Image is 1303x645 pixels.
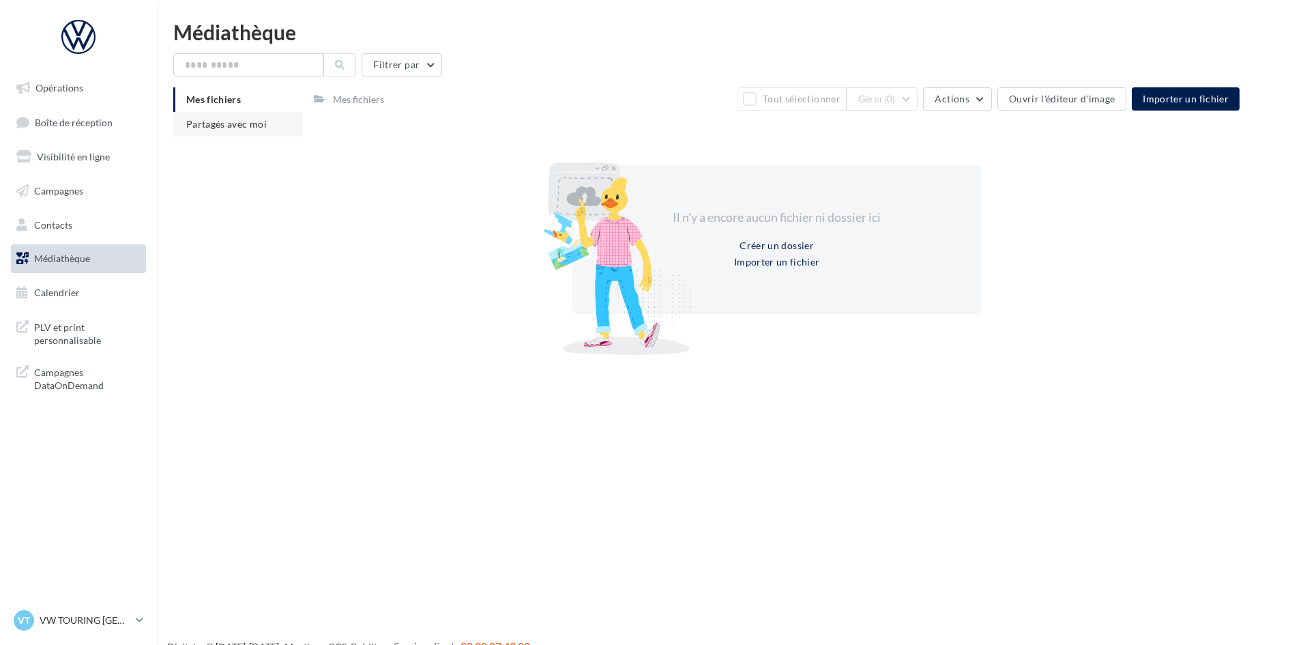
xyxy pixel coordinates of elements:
span: Contacts [34,218,72,230]
div: Médiathèque [173,22,1287,42]
button: Créer un dossier [734,238,819,254]
a: PLV et print personnalisable [8,313,149,353]
span: Boîte de réception [35,116,113,128]
span: Partagés avec moi [186,118,267,130]
span: Opérations [35,82,83,94]
span: PLV et print personnalisable [34,318,141,347]
button: Filtrer par [362,53,442,76]
button: Gérer(0) [847,87,918,111]
span: Il n'y a encore aucun fichier ni dossier ici [673,210,881,225]
a: VT VW TOURING [GEOGRAPHIC_DATA] [11,607,146,633]
span: VT [18,614,30,627]
a: Contacts [8,211,149,240]
a: Campagnes [8,177,149,205]
span: Calendrier [34,287,80,298]
a: Opérations [8,74,149,102]
div: Mes fichiers [333,93,384,106]
span: Mes fichiers [186,94,241,105]
span: Actions [935,93,969,104]
span: Médiathèque [34,253,90,264]
button: Ouvrir l'éditeur d'image [997,87,1126,111]
a: Calendrier [8,278,149,307]
button: Tout sélectionner [737,87,846,111]
button: Actions [923,87,991,111]
span: (0) [884,94,896,104]
span: Campagnes [34,185,83,197]
span: Visibilité en ligne [37,151,110,162]
p: VW TOURING [GEOGRAPHIC_DATA] [40,614,130,627]
a: Boîte de réception [8,108,149,137]
a: Médiathèque [8,244,149,273]
span: Campagnes DataOnDemand [34,363,141,392]
a: Campagnes DataOnDemand [8,358,149,398]
a: Visibilité en ligne [8,143,149,171]
button: Importer un fichier [1132,87,1240,111]
button: Importer un fichier [729,254,825,270]
span: Importer un fichier [1143,93,1229,104]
